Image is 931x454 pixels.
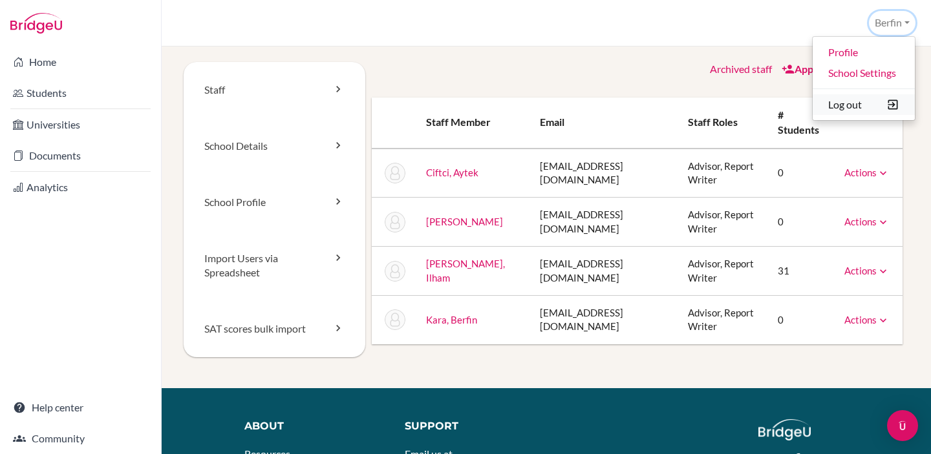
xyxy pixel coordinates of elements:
a: School Profile [184,174,365,231]
a: Kara, Berfin [426,314,477,325]
img: Bridge-U [10,13,62,34]
img: Gaida Erlano [385,212,405,232]
td: Advisor, Report Writer [678,198,767,247]
ul: Berfin [812,36,915,121]
a: Analytics [3,174,158,200]
td: 31 [767,247,834,296]
div: Support [405,419,537,434]
td: Advisor, Report Writer [678,149,767,198]
img: Ilham Ibrahimovic [385,261,405,282]
div: Open Intercom Messenger [887,410,918,441]
td: 0 [767,296,834,344]
a: Actions [844,167,890,178]
a: Actions [844,314,890,325]
td: Advisor, Report Writer [678,247,767,296]
button: Berfin [869,11,915,35]
a: Home [3,49,158,75]
td: [EMAIL_ADDRESS][DOMAIN_NAME] [530,247,678,296]
a: Community [3,426,158,451]
a: Appoint a staff member [782,63,903,75]
a: School Details [184,118,365,174]
a: Profile [813,42,915,63]
td: [EMAIL_ADDRESS][DOMAIN_NAME] [530,198,678,247]
a: Import Users via Spreadsheet [184,231,365,302]
a: Students [3,80,158,106]
td: [EMAIL_ADDRESS][DOMAIN_NAME] [530,149,678,198]
a: Universities [3,112,158,138]
td: Advisor, Report Writer [678,296,767,344]
button: Log out [813,94,915,115]
a: Actions [844,265,890,276]
a: Ciftci, Aytek [426,167,478,178]
th: Staff roles [678,98,767,149]
a: [PERSON_NAME] [426,216,503,227]
a: Archived staff [710,63,772,75]
a: Help center [3,395,158,420]
img: logo_white@2x-f4f0deed5e89b7ecb1c2cc34c3e3d731f90f0f143d5ea2071677605dd97b5244.png [758,419,811,440]
a: Actions [844,216,890,227]
a: SAT scores bulk import [184,301,365,357]
a: School Settings [813,63,915,83]
a: Staff [184,62,365,118]
td: [EMAIL_ADDRESS][DOMAIN_NAME] [530,296,678,344]
img: Berfin Kara [385,309,405,330]
td: 0 [767,149,834,198]
img: Aytek Ciftci [385,163,405,183]
th: Staff member [416,98,530,149]
th: Email [530,98,678,149]
a: [PERSON_NAME], Ilham [426,258,505,283]
div: About [244,419,386,434]
td: 0 [767,198,834,247]
a: Documents [3,143,158,169]
th: # students [767,98,834,149]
